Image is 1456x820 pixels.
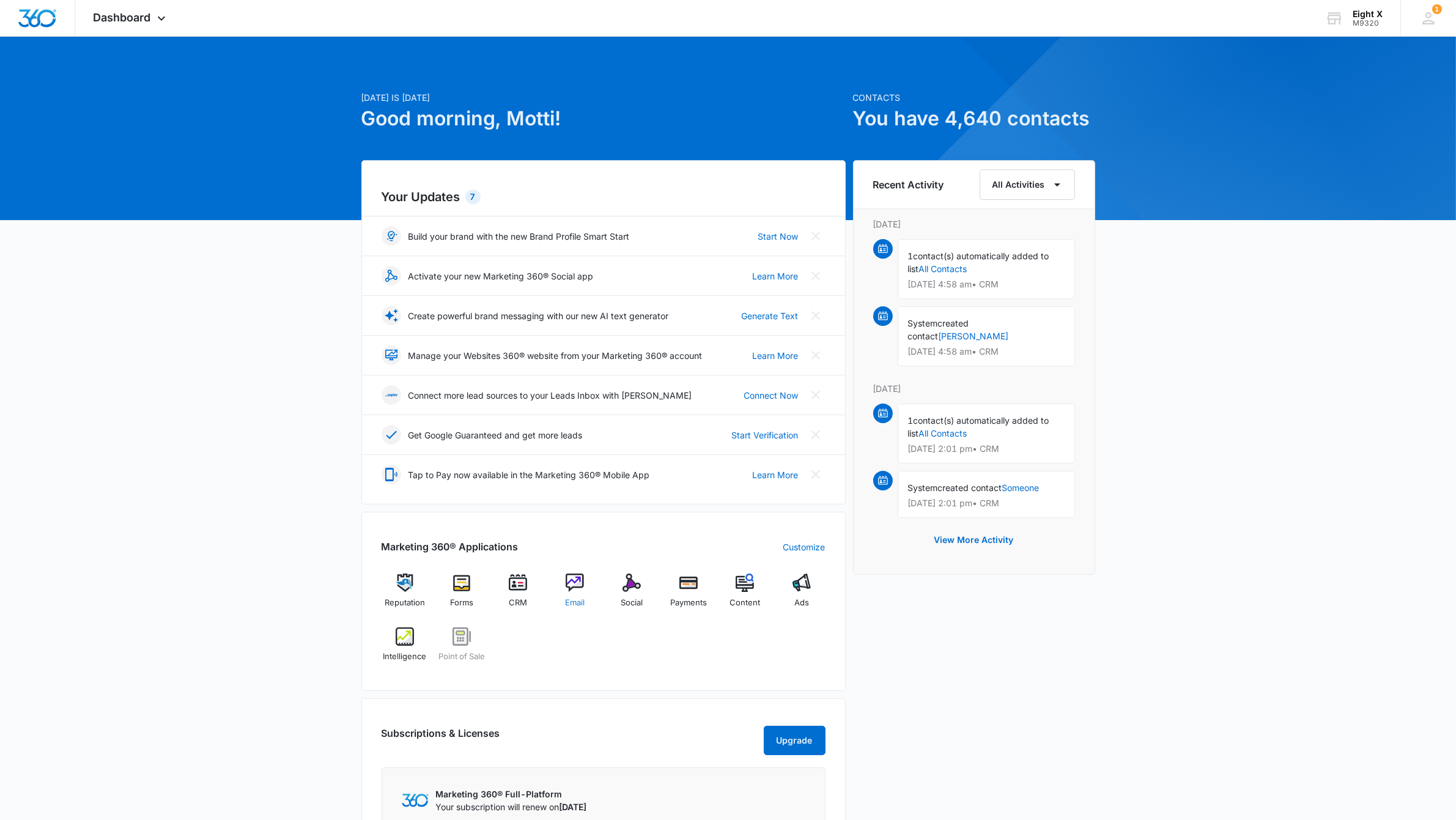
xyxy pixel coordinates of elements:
[560,802,587,812] span: [DATE]
[908,499,1065,508] p: [DATE] 2:01 pm • CRM
[402,794,429,807] img: Marketing 360 Logo
[908,318,938,328] span: System
[94,11,151,24] span: Dashboard
[382,188,826,206] h2: Your Updates
[980,169,1075,200] button: All Activities
[853,104,1095,133] h1: You have 4,640 contacts
[552,574,599,618] a: Email
[465,190,481,204] div: 7
[873,177,944,192] h6: Recent Activity
[908,482,938,493] span: System
[382,574,429,618] a: Reputation
[408,468,650,481] p: Tap to Pay now available in the Marketing 360® Mobile App
[730,597,760,609] span: Content
[939,331,1009,341] a: [PERSON_NAME]
[1002,482,1040,493] a: Someone
[361,91,846,104] p: [DATE] is [DATE]
[408,230,630,243] p: Build your brand with the new Brand Profile Smart Start
[922,525,1026,555] button: View More Activity
[383,651,426,663] span: Intelligence
[753,349,799,362] a: Learn More
[919,264,967,274] a: All Contacts
[621,597,643,609] span: Social
[732,429,799,441] a: Start Verification
[722,574,769,618] a: Content
[408,429,583,441] p: Get Google Guaranteed and get more leads
[450,597,473,609] span: Forms
[1432,4,1442,14] div: notifications count
[608,574,656,618] a: Social
[806,266,826,286] button: Close
[436,800,587,813] p: Your subscription will renew on
[908,251,1049,274] span: contact(s) automatically added to list
[385,597,425,609] span: Reputation
[919,428,967,438] a: All Contacts
[495,574,542,618] a: CRM
[1353,19,1383,28] div: account id
[908,318,969,341] span: created contact
[908,445,1065,453] p: [DATE] 2:01 pm • CRM
[853,91,1095,104] p: Contacts
[873,382,1075,395] p: [DATE]
[806,226,826,246] button: Close
[509,597,527,609] span: CRM
[806,306,826,325] button: Close
[753,468,799,481] a: Learn More
[764,726,826,755] button: Upgrade
[438,651,485,663] span: Point of Sale
[665,574,712,618] a: Payments
[438,627,485,671] a: Point of Sale
[408,349,703,362] p: Manage your Websites 360® website from your Marketing 360® account
[873,218,1075,231] p: [DATE]
[1353,9,1383,19] div: account name
[1432,4,1442,14] span: 1
[908,280,1065,289] p: [DATE] 4:58 am • CRM
[758,230,799,243] a: Start Now
[382,539,519,554] h2: Marketing 360® Applications
[438,574,485,618] a: Forms
[382,627,429,671] a: Intelligence
[908,347,1065,356] p: [DATE] 4:58 am • CRM
[408,309,669,322] p: Create powerful brand messaging with our new AI text generator
[806,425,826,445] button: Close
[908,415,914,426] span: 1
[938,482,1002,493] span: created contact
[806,385,826,405] button: Close
[783,541,826,553] a: Customize
[436,788,587,800] p: Marketing 360® Full-Platform
[670,597,707,609] span: Payments
[794,597,809,609] span: Ads
[408,389,692,402] p: Connect more lead sources to your Leads Inbox with [PERSON_NAME]
[382,726,500,750] h2: Subscriptions & Licenses
[744,389,799,402] a: Connect Now
[753,270,799,283] a: Learn More
[908,251,914,261] span: 1
[778,574,826,618] a: Ads
[565,597,585,609] span: Email
[742,309,799,322] a: Generate Text
[908,415,1049,438] span: contact(s) automatically added to list
[806,345,826,365] button: Close
[361,104,846,133] h1: Good morning, Motti!
[806,465,826,484] button: Close
[408,270,594,283] p: Activate your new Marketing 360® Social app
